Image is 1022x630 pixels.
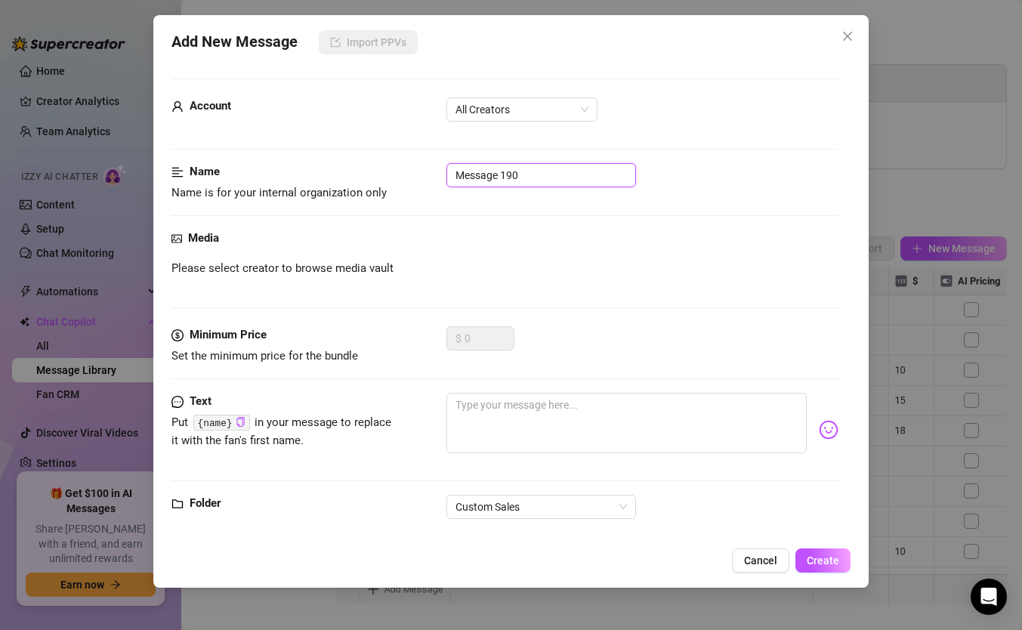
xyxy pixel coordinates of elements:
[795,548,851,573] button: Create
[455,496,627,518] span: Custom Sales
[236,417,245,427] span: copy
[835,30,860,42] span: Close
[171,393,184,411] span: message
[190,496,221,510] strong: Folder
[319,30,418,54] button: Import PPVs
[236,417,245,428] button: Click to Copy
[171,326,184,344] span: dollar
[188,231,219,245] strong: Media
[190,99,231,113] strong: Account
[171,97,184,116] span: user
[171,30,298,54] span: Add New Message
[971,579,1007,615] div: Open Intercom Messenger
[190,394,212,408] strong: Text
[171,495,184,513] span: folder
[744,554,777,567] span: Cancel
[190,328,267,341] strong: Minimum Price
[819,420,838,440] img: svg%3e
[171,163,184,181] span: align-left
[193,415,250,431] code: {name}
[171,186,387,199] span: Name is for your internal organization only
[171,415,392,447] span: Put in your message to replace it with the fan's first name.
[841,30,854,42] span: close
[835,24,860,48] button: Close
[171,349,358,363] span: Set the minimum price for the bundle
[190,165,220,178] strong: Name
[171,260,394,278] span: Please select creator to browse media vault
[446,163,636,187] input: Enter a name
[171,230,182,248] span: picture
[732,548,789,573] button: Cancel
[455,98,588,121] span: All Creators
[807,554,839,567] span: Create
